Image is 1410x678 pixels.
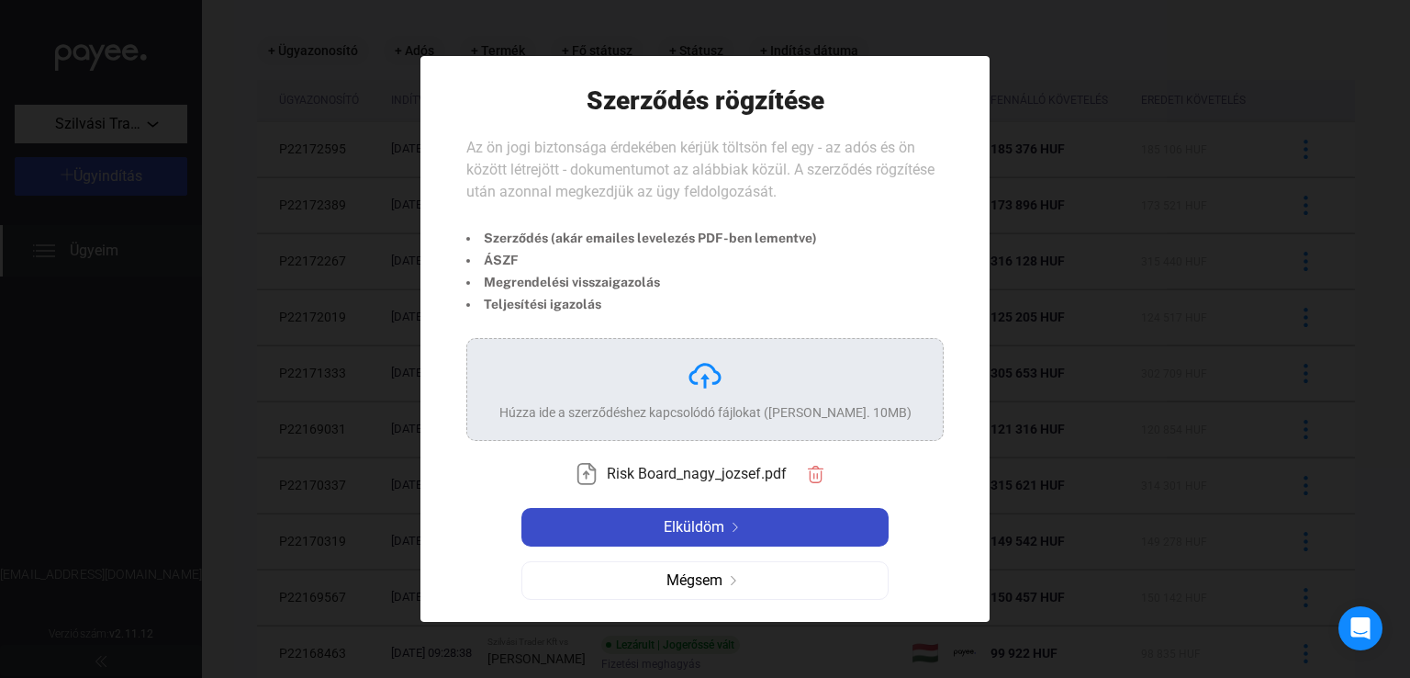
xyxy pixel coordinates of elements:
button: trash-red [796,455,834,493]
img: upload-cloud [687,357,723,394]
img: arrow-right-grey [722,576,744,585]
li: ÁSZF [466,249,817,271]
li: Megrendelési visszaigazolás [466,271,817,293]
img: arrow-right-white [724,523,746,532]
h1: Szerződés rögzítése [587,85,824,117]
img: trash-red [806,465,825,484]
div: Húzza ide a szerződéshez kapcsolódó fájlokat ([PERSON_NAME]. 10MB) [499,403,912,422]
span: Az ön jogi biztonsága érdekében kérjük töltsön fel egy - az adós és ön között létrejött - dokumen... [466,139,934,200]
img: upload-paper [576,463,598,485]
button: Elküldömarrow-right-white [521,508,889,547]
li: Szerződés (akár emailes levelezés PDF-ben lementve) [466,227,817,249]
button: Mégsemarrow-right-grey [521,561,889,600]
span: Mégsem [666,570,722,592]
li: Teljesítési igazolás [466,293,817,315]
div: Open Intercom Messenger [1338,606,1382,650]
span: Risk Board_nagy_jozsef.pdf [607,463,787,485]
span: Elküldöm [664,516,724,538]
